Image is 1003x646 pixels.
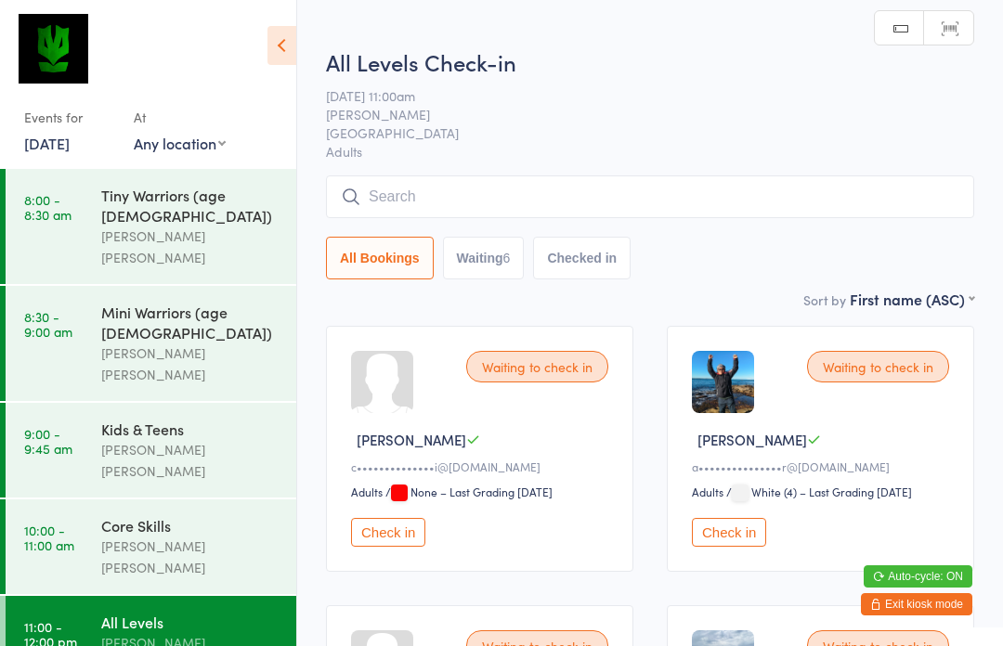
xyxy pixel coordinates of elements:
div: [PERSON_NAME] [PERSON_NAME] [101,536,280,578]
a: 8:00 -8:30 amTiny Warriors (age [DEMOGRAPHIC_DATA])[PERSON_NAME] [PERSON_NAME] [6,169,296,284]
span: [PERSON_NAME] [357,430,466,449]
time: 9:00 - 9:45 am [24,426,72,456]
span: / None – Last Grading [DATE] [385,484,553,499]
div: First name (ASC) [850,289,974,309]
div: Waiting to check in [807,351,949,382]
button: Check in [351,518,425,547]
span: Adults [326,142,974,161]
span: [PERSON_NAME] [697,430,807,449]
div: Any location [134,133,226,153]
a: 9:00 -9:45 amKids & Teens[PERSON_NAME] [PERSON_NAME] [6,403,296,497]
img: image1753333699.png [692,351,754,413]
span: [PERSON_NAME] [326,105,945,123]
div: Tiny Warriors (age [DEMOGRAPHIC_DATA]) [101,185,280,226]
div: All Levels [101,612,280,632]
label: Sort by [803,291,846,309]
button: Check in [692,518,766,547]
div: [PERSON_NAME] [PERSON_NAME] [101,439,280,482]
span: [DATE] 11:00am [326,86,945,105]
button: Checked in [533,237,631,279]
div: Kids & Teens [101,419,280,439]
div: [PERSON_NAME] [PERSON_NAME] [101,342,280,385]
time: 8:00 - 8:30 am [24,192,72,222]
span: [GEOGRAPHIC_DATA] [326,123,945,142]
img: Krav Maga Defence Institute [19,14,88,84]
time: 10:00 - 11:00 am [24,523,74,552]
button: Auto-cycle: ON [864,565,972,588]
div: [PERSON_NAME] [PERSON_NAME] [101,226,280,268]
button: All Bookings [326,237,434,279]
a: 10:00 -11:00 amCore Skills[PERSON_NAME] [PERSON_NAME] [6,499,296,594]
div: Events for [24,102,115,133]
div: Mini Warriors (age [DEMOGRAPHIC_DATA]) [101,302,280,342]
button: Waiting6 [443,237,525,279]
div: Adults [692,484,723,499]
div: c••••••••••••••i@[DOMAIN_NAME] [351,459,614,474]
time: 8:30 - 9:00 am [24,309,72,339]
div: 6 [503,251,511,265]
div: a•••••••••••••••r@[DOMAIN_NAME] [692,459,955,474]
input: Search [326,175,974,218]
button: Exit kiosk mode [861,593,972,615]
div: At [134,102,226,133]
a: 8:30 -9:00 amMini Warriors (age [DEMOGRAPHIC_DATA])[PERSON_NAME] [PERSON_NAME] [6,286,296,401]
div: Waiting to check in [466,351,608,382]
div: Adults [351,484,383,499]
div: Core Skills [101,515,280,536]
h2: All Levels Check-in [326,46,974,77]
a: [DATE] [24,133,70,153]
span: / White (4) – Last Grading [DATE] [726,484,912,499]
